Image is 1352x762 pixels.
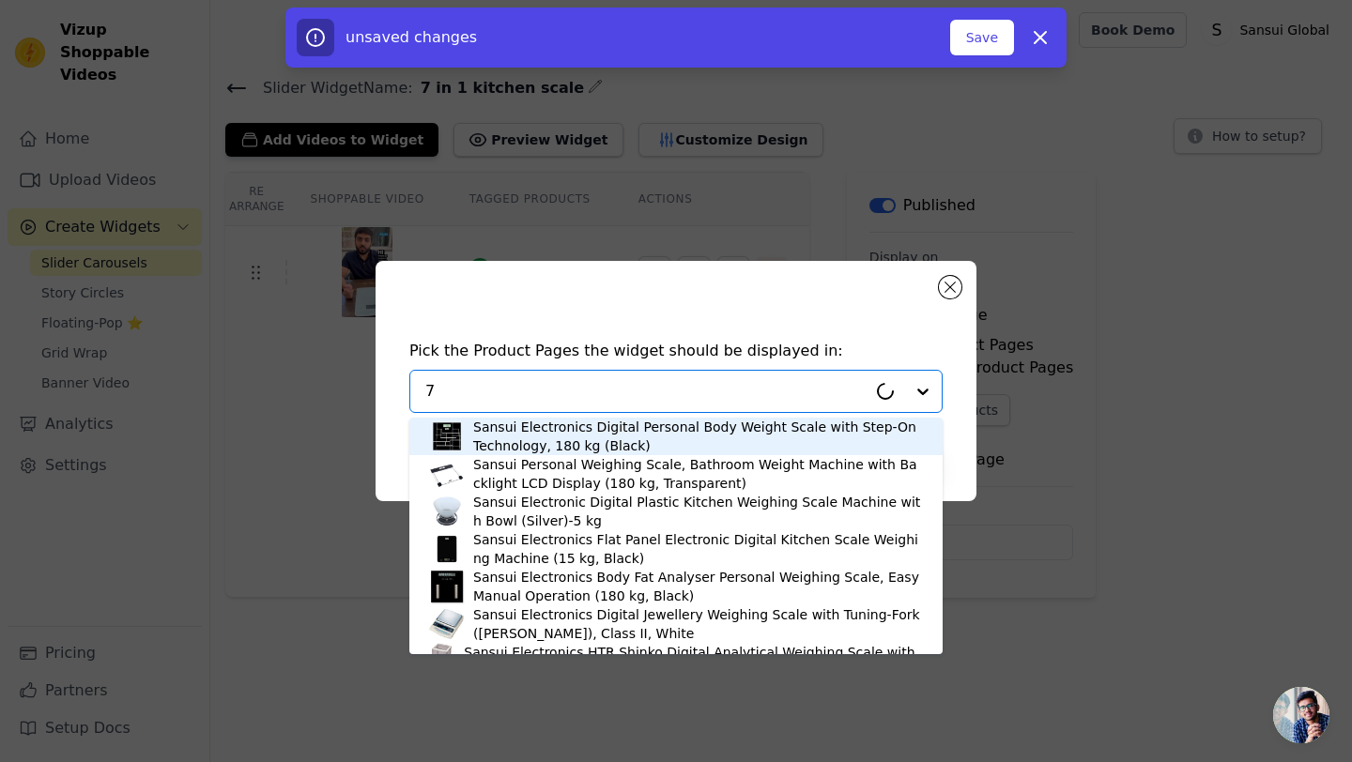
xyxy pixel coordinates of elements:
img: product thumbnail [428,493,466,530]
h4: Pick the Product Pages the widget should be displayed in: [409,340,943,362]
img: product thumbnail [428,530,466,568]
img: product thumbnail [428,568,466,605]
div: Sansui Electronics Digital Jewellery Weighing Scale with Tuning-Fork ([PERSON_NAME]), Class II, W... [473,605,924,643]
div: Sansui Electronics Flat Panel Electronic Digital Kitchen Scale Weighing Machine (15 kg, Black) [473,530,924,568]
img: product thumbnail [428,643,456,680]
button: Save [950,20,1014,55]
div: Sansui Electronics HTR Shinko Digital Analytical Weighing Scale with Tuning Fork, Class I, White [464,643,924,680]
div: Open chat [1273,687,1329,743]
img: product thumbnail [428,605,466,643]
button: Close modal [939,276,961,298]
img: product thumbnail [428,455,466,493]
div: Sansui Electronics Body Fat Analyser Personal Weighing Scale, Easy Manual Operation (180 kg, Black) [473,568,924,605]
input: Search by product title or paste product URL [425,380,867,403]
span: unsaved changes [346,28,477,46]
img: product thumbnail [428,418,466,455]
div: Sansui Personal Weighing Scale, Bathroom Weight Machine with Backlight LCD Display (180 kg, Trans... [473,455,924,493]
div: Sansui Electronic Digital Plastic Kitchen Weighing Scale Machine with Bowl (Silver)-5 kg [473,493,924,530]
div: Sansui Electronics Digital Personal Body Weight Scale with Step-On Technology, 180 kg (Black) [473,418,924,455]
